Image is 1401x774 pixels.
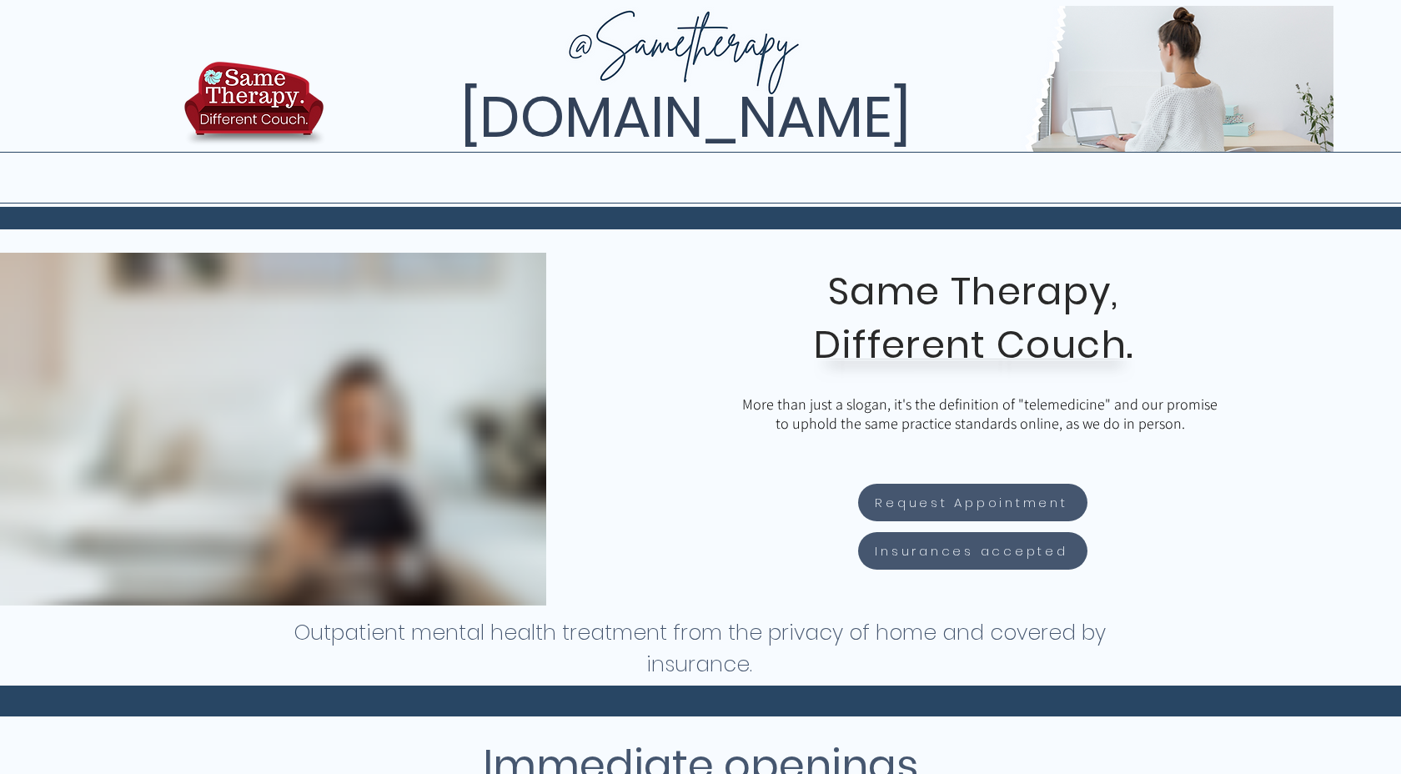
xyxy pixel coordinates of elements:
[858,532,1087,570] a: Insurances accepted
[179,59,329,158] img: TBH.US
[875,493,1067,512] span: Request Appointment
[292,617,1107,681] h1: Outpatient mental health treatment from the privacy of home and covered by insurance.
[328,6,1333,152] img: Same Therapy, Different Couch. TelebehavioralHealth.US
[814,319,1134,371] span: Different Couch.
[858,484,1087,521] a: Request Appointment
[828,265,1119,318] span: Same Therapy,
[875,541,1067,560] span: Insurances accepted
[460,78,911,157] span: [DOMAIN_NAME]
[738,395,1222,433] p: More than just a slogan, it's the definition of "telemedicine" and our promise to uphold the same...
